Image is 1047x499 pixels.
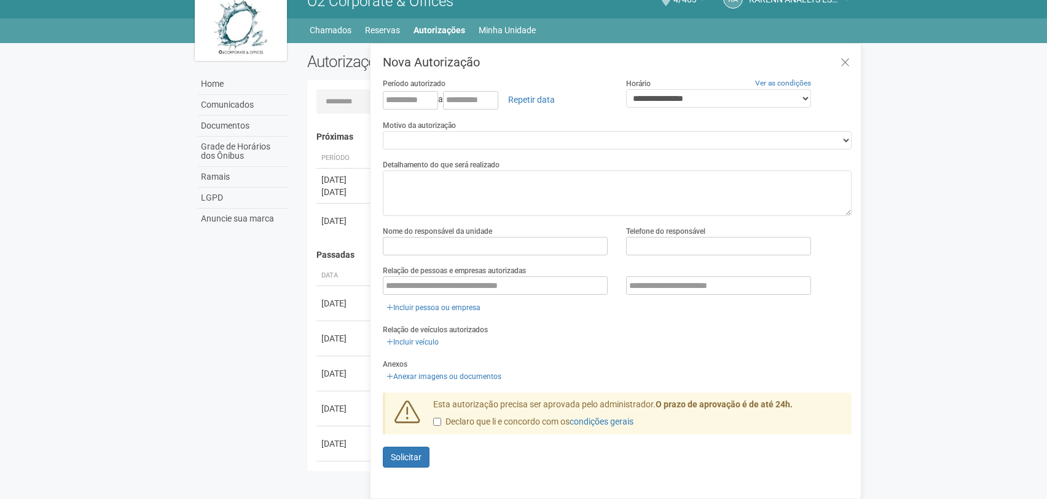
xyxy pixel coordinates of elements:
a: Ver as condições [755,79,811,87]
a: Ramais [198,167,289,188]
a: Incluir pessoa ou empresa [383,301,484,314]
a: Documentos [198,116,289,137]
div: [DATE] [321,186,367,198]
h4: Passadas [316,250,843,260]
div: [DATE] [321,174,367,186]
label: Detalhamento do que será realizado [383,159,500,170]
a: Anuncie sua marca [198,209,289,229]
label: Telefone do responsável [626,226,705,237]
label: Período autorizado [383,78,445,89]
input: Declaro que li e concordo com oscondições gerais [433,418,441,426]
label: Motivo da autorização [383,120,456,131]
div: [DATE] [321,402,367,415]
h4: Próximas [316,132,843,142]
h2: Autorizações [307,52,570,71]
a: Repetir data [500,89,563,110]
a: condições gerais [570,417,633,426]
span: Solicitar [391,452,422,462]
div: [DATE] [321,332,367,345]
label: Nome do responsável da unidade [383,226,492,237]
div: a [383,89,608,110]
strong: O prazo de aprovação é de até 24h. [656,399,793,409]
button: Solicitar [383,447,429,468]
div: Esta autorização precisa ser aprovada pelo administrador. [424,399,852,434]
label: Anexos [383,359,407,370]
a: Incluir veículo [383,335,442,349]
a: Minha Unidade [479,22,536,39]
a: Chamados [310,22,351,39]
th: Período [316,148,372,169]
a: Anexar imagens ou documentos [383,370,505,383]
a: Reservas [365,22,400,39]
label: Relação de veículos autorizados [383,324,488,335]
a: Home [198,74,289,95]
div: [DATE] [321,215,367,227]
h3: Nova Autorização [383,56,852,68]
a: LGPD [198,188,289,209]
div: [DATE] [321,367,367,380]
a: Comunicados [198,95,289,116]
th: Data [316,266,372,286]
label: Horário [626,78,651,89]
div: [DATE] [321,437,367,450]
a: Autorizações [414,22,465,39]
a: Grade de Horários dos Ônibus [198,137,289,167]
label: Declaro que li e concordo com os [433,416,633,428]
div: [DATE] [321,297,367,309]
label: Relação de pessoas e empresas autorizadas [383,265,526,276]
